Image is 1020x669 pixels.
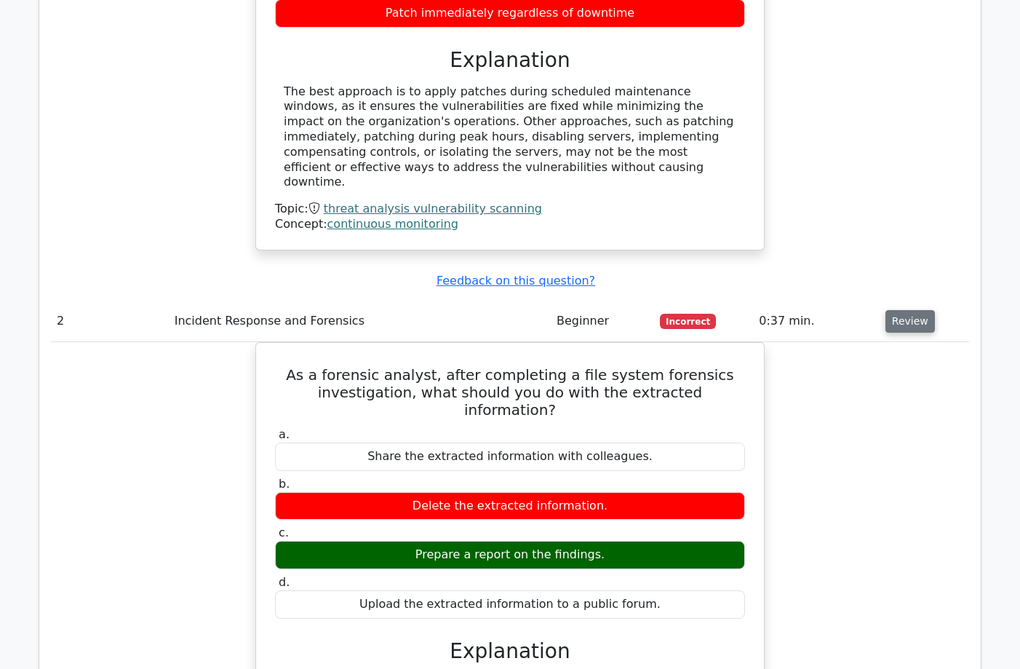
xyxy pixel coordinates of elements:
[753,301,880,342] td: 0:37 min.
[284,48,736,73] h3: Explanation
[274,366,746,419] h5: As a forensic analyst, after completing a file system forensics investigation, what should you do...
[275,217,745,232] div: Concept:
[279,575,290,589] span: d.
[279,477,290,491] span: b.
[660,314,716,328] span: Incorrect
[275,590,745,619] div: Upload the extracted information to a public forum.
[551,301,654,342] td: Beginner
[279,427,290,441] span: a.
[275,202,745,217] div: Topic:
[284,639,736,664] h3: Explanation
[275,541,745,569] div: Prepare a report on the findings.
[284,84,736,191] div: The best approach is to apply patches during scheduled maintenance windows, as it ensures the vul...
[169,301,551,342] td: Incident Response and Forensics
[885,310,935,333] button: Review
[327,217,458,231] a: continuous monitoring
[275,443,745,471] div: Share the extracted information with colleagues.
[279,526,289,539] span: c.
[324,202,542,215] a: threat analysis vulnerability scanning
[51,301,169,342] td: 2
[275,492,745,520] div: Delete the extracted information.
[437,274,595,288] a: Feedback on this question?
